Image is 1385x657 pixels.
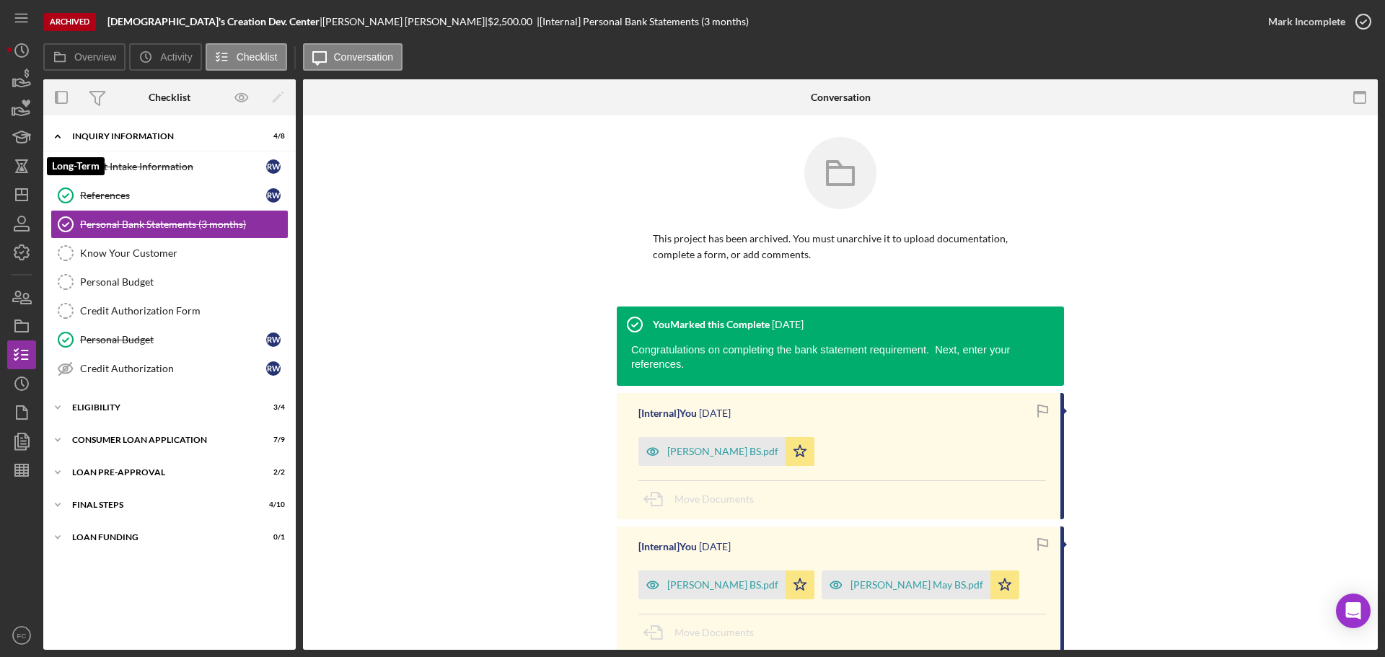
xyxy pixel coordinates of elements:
[638,570,814,599] button: [PERSON_NAME] BS.pdf
[80,161,266,172] div: Client Intake Information
[638,541,697,552] div: [Internal] You
[72,436,249,444] div: Consumer Loan Application
[667,446,778,457] div: [PERSON_NAME] BS.pdf
[72,403,249,412] div: Eligibility
[674,626,754,638] span: Move Documents
[772,319,804,330] time: 2025-07-24 18:56
[266,159,281,174] div: R W
[17,632,27,640] text: FC
[80,219,288,230] div: Personal Bank Statements (3 months)
[206,43,287,71] button: Checklist
[72,132,249,141] div: Inquiry Information
[7,621,36,650] button: FC
[1268,7,1345,36] div: Mark Incomplete
[631,344,1010,370] span: Congratulations on completing the bank statement requirement. Next, enter your references.
[322,16,488,27] div: [PERSON_NAME] [PERSON_NAME] |
[537,16,749,27] div: | [Internal] Personal Bank Statements (3 months)
[259,403,285,412] div: 3 / 4
[638,614,768,651] button: Move Documents
[50,325,289,354] a: Personal BudgetRW
[50,210,289,239] a: Personal Bank Statements (3 months)
[50,296,289,325] a: Credit Authorization Form
[811,92,871,103] div: Conversation
[303,43,403,71] button: Conversation
[699,407,731,419] time: 2025-07-24 18:56
[80,276,288,288] div: Personal Budget
[259,533,285,542] div: 0 / 1
[50,268,289,296] a: Personal Budget
[638,481,768,517] button: Move Documents
[107,15,320,27] b: [DEMOGRAPHIC_DATA]'s Creation Dev. Center
[674,493,754,505] span: Move Documents
[334,51,394,63] label: Conversation
[50,354,289,383] a: Credit AuthorizationRW
[72,468,249,477] div: Loan Pre-Approval
[80,363,266,374] div: Credit Authorization
[488,16,537,27] div: $2,500.00
[80,334,266,345] div: Personal Budget
[266,188,281,203] div: R W
[259,132,285,141] div: 4 / 8
[259,436,285,444] div: 7 / 9
[149,92,190,103] div: Checklist
[80,247,288,259] div: Know Your Customer
[43,43,126,71] button: Overview
[80,305,288,317] div: Credit Authorization Form
[266,361,281,376] div: R W
[266,332,281,347] div: R W
[107,16,322,27] div: |
[850,579,983,591] div: [PERSON_NAME] May BS.pdf
[74,51,116,63] label: Overview
[50,152,289,181] a: Client Intake InformationRW
[43,13,96,31] div: Archived
[129,43,201,71] button: Activity
[259,501,285,509] div: 4 / 10
[667,579,778,591] div: [PERSON_NAME] BS.pdf
[699,541,731,552] time: 2025-07-24 18:56
[160,51,192,63] label: Activity
[1254,7,1378,36] button: Mark Incomplete
[653,231,1028,263] p: This project has been archived. You must unarchive it to upload documentation, complete a form, o...
[72,533,249,542] div: Loan Funding
[259,468,285,477] div: 2 / 2
[638,407,697,419] div: [Internal] You
[50,239,289,268] a: Know Your Customer
[80,190,266,201] div: References
[1336,594,1371,628] div: Open Intercom Messenger
[653,319,770,330] div: You Marked this Complete
[72,501,249,509] div: FINAL STEPS
[822,570,1019,599] button: [PERSON_NAME] May BS.pdf
[50,181,289,210] a: ReferencesRW
[237,51,278,63] label: Checklist
[638,437,814,466] button: [PERSON_NAME] BS.pdf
